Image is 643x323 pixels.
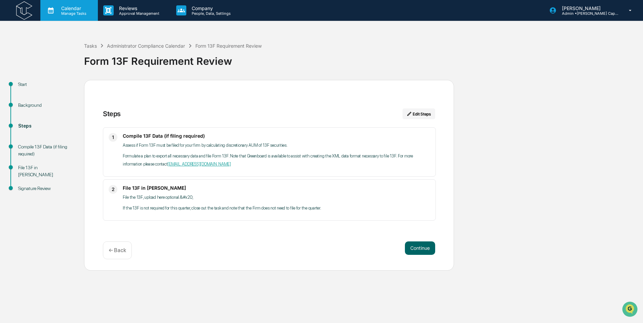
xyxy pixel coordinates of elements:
[56,11,90,16] p: Manage Tasks
[114,53,122,61] button: Start new chat
[7,85,12,91] div: 🖐️
[103,110,121,118] div: Steps
[195,43,262,49] div: Form 13F Requirement Review
[23,51,110,58] div: Start new chat
[112,185,115,193] span: 2
[7,98,12,103] div: 🔎
[18,164,73,178] div: File 13F in [PERSON_NAME]
[7,14,122,25] p: How can we help?
[112,133,114,141] span: 1
[123,204,430,212] p: If the 13F is not required for this quarter, close out the task and note that the Firm does not n...
[405,241,435,255] button: Continue
[18,185,73,192] div: Signature Review
[47,113,81,119] a: Powered byPylon
[114,11,163,16] p: Approval Management
[46,82,86,94] a: 🗄️Attestations
[123,152,430,168] p: Formulate a plan to export all necessary data and file Form 13F. Note that Greenboard is availabl...
[114,5,163,11] p: Reviews
[49,85,54,91] div: 🗄️
[186,11,234,16] p: People, Data, Settings
[13,97,42,104] span: Data Lookup
[18,81,73,88] div: Start
[557,11,619,16] p: Admin • [PERSON_NAME] Capital Management
[55,85,83,91] span: Attestations
[123,193,430,201] p: File the 13F, upload here optional.&#x20;
[109,247,126,253] p: ← Back
[84,43,97,49] div: Tasks
[4,95,45,107] a: 🔎Data Lookup
[23,58,85,63] div: We're available if you need us!
[16,1,32,20] img: logo
[7,51,19,63] img: 1746055101610-c473b297-6a78-478c-a979-82029cc54cd1
[18,143,73,157] div: Compile 13F Data (if filing required)
[123,141,430,149] p: Assess if Form 13F must be filed for your firm by calculating discretionary AUM of 13F securities.
[13,85,43,91] span: Preclearance
[403,108,435,119] button: Edit Steps
[186,5,234,11] p: Company
[557,5,619,11] p: [PERSON_NAME]
[107,43,185,49] div: Administrator Compliance Calendar
[84,50,640,67] div: Form 13F Requirement Review
[18,102,73,109] div: Background
[123,185,430,191] h3: File 13F in [PERSON_NAME]
[67,114,81,119] span: Pylon
[18,123,73,130] div: Steps
[123,133,430,139] h3: Compile 13F Data (if filing required)
[4,82,46,94] a: 🖐️Preclearance
[56,5,90,11] p: Calendar
[167,161,231,167] a: [EMAIL_ADDRESS][DOMAIN_NAME]
[621,301,640,319] iframe: Open customer support
[17,31,111,38] input: Clear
